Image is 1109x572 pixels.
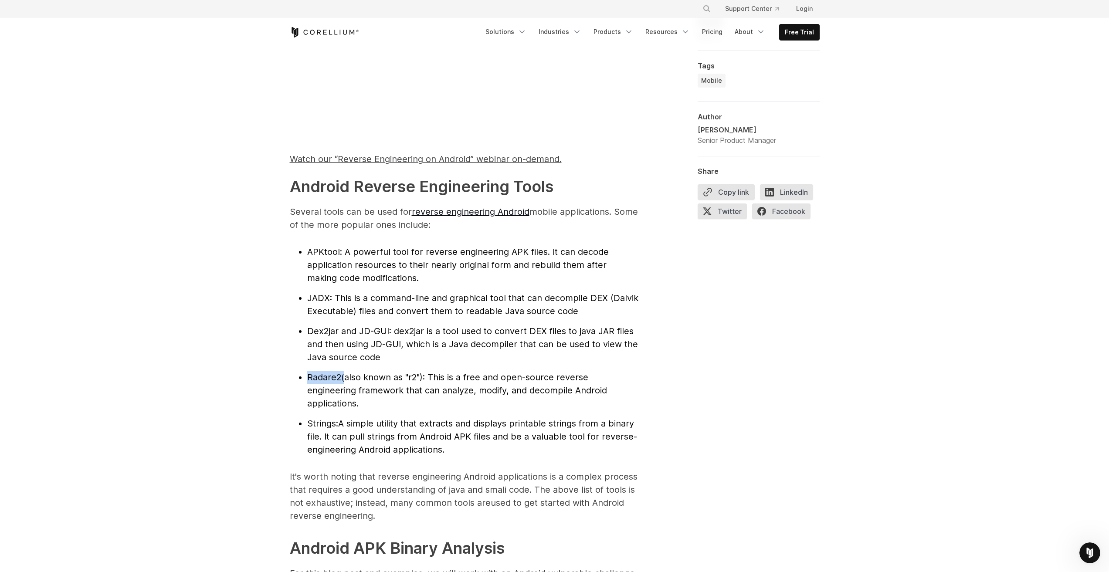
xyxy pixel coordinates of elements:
[780,24,819,40] a: Free Trial
[290,177,553,196] strong: Android Reverse Engineering Tools
[752,203,816,223] a: Facebook
[290,154,562,164] span: Watch our “Reverse Engineering on Android” webinar on-demand.
[290,157,562,163] a: Watch our “Reverse Engineering on Android” webinar on-demand.
[698,203,752,223] a: Twitter
[698,74,726,88] a: Mobile
[290,27,359,37] a: Corellium Home
[698,125,776,135] div: [PERSON_NAME]
[307,326,389,336] span: Dex2jar and JD-GUI
[1079,542,1100,563] iframe: Intercom live chat
[697,24,728,40] a: Pricing
[729,24,770,40] a: About
[350,498,496,508] span: u
[698,112,820,121] div: Author
[307,326,638,362] span: : dex2jar is a tool used to convert DEX files to java JAR files and then using JD-GUI, which is a...
[307,418,637,455] span: A simple utility that extracts and displays printable strings from a binary file. It can pull str...
[701,76,722,85] span: Mobile
[789,1,820,17] a: Login
[699,1,715,17] button: Search
[480,24,820,41] div: Navigation Menu
[290,205,638,231] p: Several tools can be used for mobile applications. Some of the more popular ones include:
[640,24,695,40] a: Resources
[533,24,587,40] a: Industries
[698,184,755,200] button: Copy link
[718,1,786,17] a: Support Center
[307,418,338,429] span: Strings:
[307,372,341,382] span: Radare2
[760,184,813,200] span: LinkedIn
[698,61,820,70] div: Tags
[698,203,747,219] span: Twitter
[698,135,776,146] div: Senior Product Manager
[290,538,505,558] strong: Android APK Binary Analysis
[307,247,340,257] span: APKtool
[307,293,638,316] span: : This is a command-line and graphical tool that can decompile DEX (Dalvik Executable) files and ...
[307,372,607,409] span: (also known as "r2"): This is a free and open-source reverse engineering framework that can analy...
[290,470,638,522] p: It's worth noting that reverse engineering Android applications is a complex process that require...
[752,203,811,219] span: Facebook
[480,24,532,40] a: Solutions
[760,184,818,203] a: LinkedIn
[307,293,330,303] span: JADX
[692,1,820,17] div: Navigation Menu
[412,206,529,217] a: reverse engineering Android
[307,247,609,283] span: : A powerful tool for reverse engineering APK files. It can decode application resources to their...
[350,498,491,508] span: ; instead, many common tools are
[698,167,820,176] div: Share
[588,24,638,40] a: Products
